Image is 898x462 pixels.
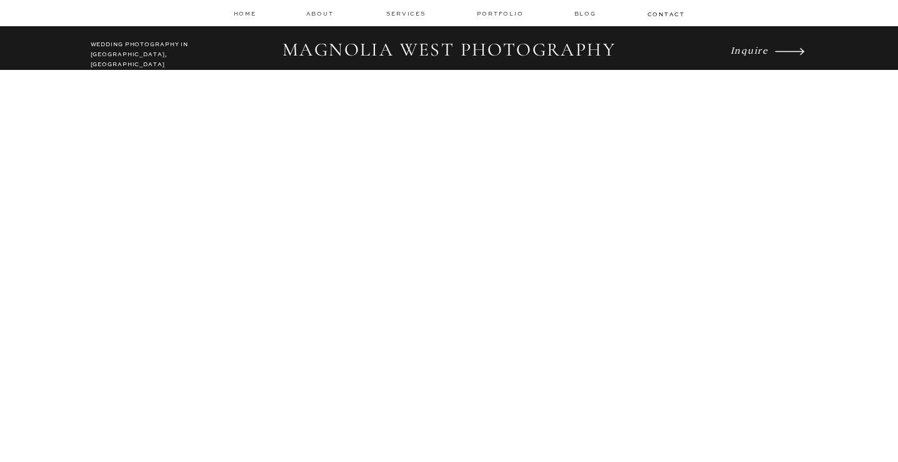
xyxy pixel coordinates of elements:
a: services [386,9,428,17]
h1: Los Angeles Wedding Photographer [210,381,689,406]
a: Blog [574,9,599,18]
a: contact [647,10,684,17]
i: Timeless Images & an Unparalleled Experience [187,318,711,362]
h2: MAGNOLIA WEST PHOTOGRAPHY [274,39,624,62]
a: about [306,9,337,18]
h2: WEDDING PHOTOGRAPHY IN [GEOGRAPHIC_DATA], [GEOGRAPHIC_DATA] [91,40,201,62]
i: Inquire [731,44,769,56]
a: Inquire [731,41,772,59]
a: Portfolio [477,9,526,18]
a: home [234,9,257,17]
